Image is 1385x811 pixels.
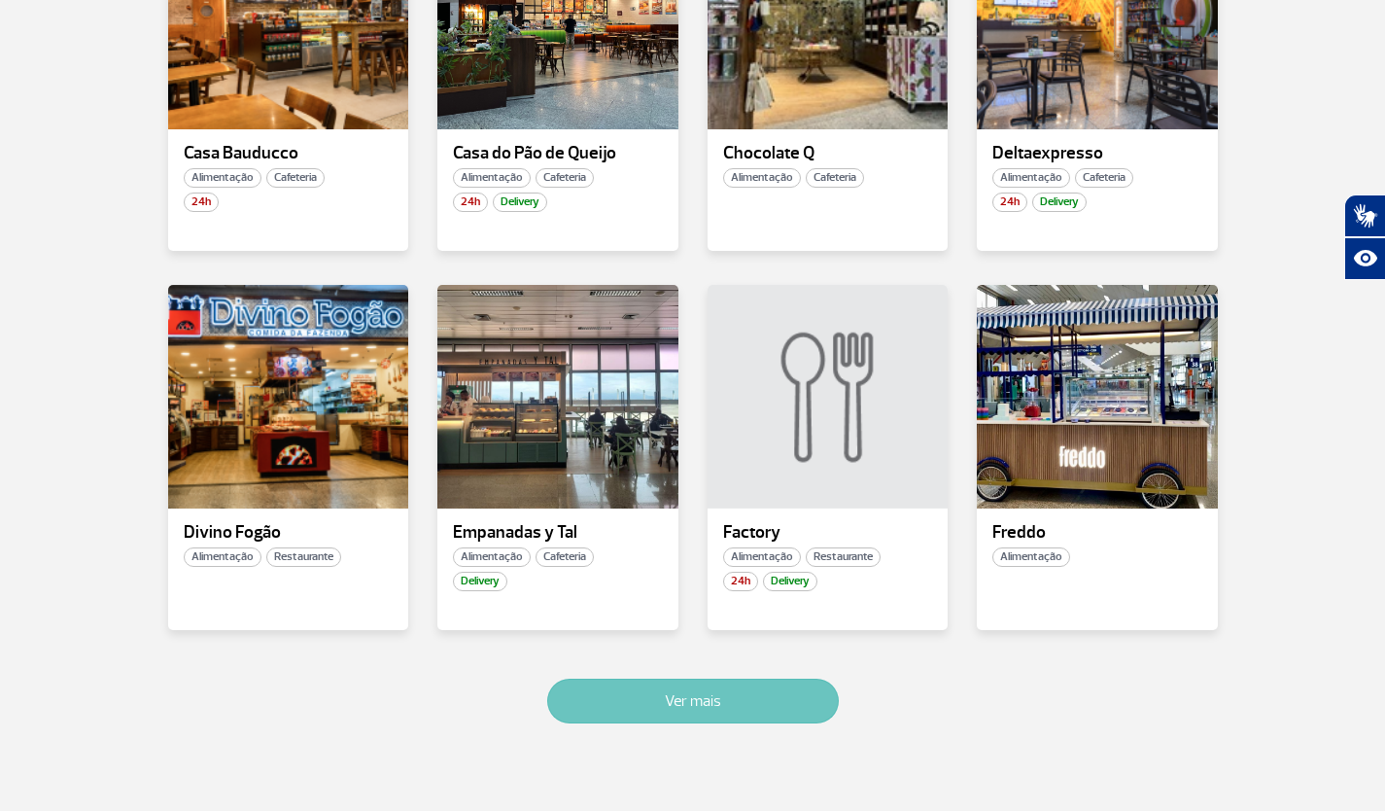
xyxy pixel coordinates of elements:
[992,523,1202,543] p: Freddo
[184,547,261,567] span: Alimentação
[493,193,547,212] span: Delivery
[723,572,758,591] span: 24h
[266,168,325,188] span: Cafeteria
[992,144,1202,163] p: Deltaexpresso
[806,168,864,188] span: Cafeteria
[806,547,881,567] span: Restaurante
[453,168,531,188] span: Alimentação
[547,679,839,723] button: Ver mais
[1032,193,1087,212] span: Delivery
[1344,194,1385,237] button: Abrir tradutor de língua de sinais.
[1344,194,1385,280] div: Plugin de acessibilidade da Hand Talk.
[992,168,1070,188] span: Alimentação
[184,168,261,188] span: Alimentação
[453,572,507,591] span: Delivery
[723,523,933,543] p: Factory
[723,144,933,163] p: Chocolate Q
[992,547,1070,567] span: Alimentação
[184,193,219,212] span: 24h
[266,547,341,567] span: Restaurante
[453,547,531,567] span: Alimentação
[723,168,801,188] span: Alimentação
[723,547,801,567] span: Alimentação
[536,168,594,188] span: Cafeteria
[1344,237,1385,280] button: Abrir recursos assistivos.
[453,193,488,212] span: 24h
[453,523,663,543] p: Empanadas y Tal
[992,193,1027,212] span: 24h
[1075,168,1133,188] span: Cafeteria
[453,144,663,163] p: Casa do Pão de Queijo
[184,144,394,163] p: Casa Bauducco
[536,547,594,567] span: Cafeteria
[184,523,394,543] p: Divino Fogão
[763,572,817,591] span: Delivery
